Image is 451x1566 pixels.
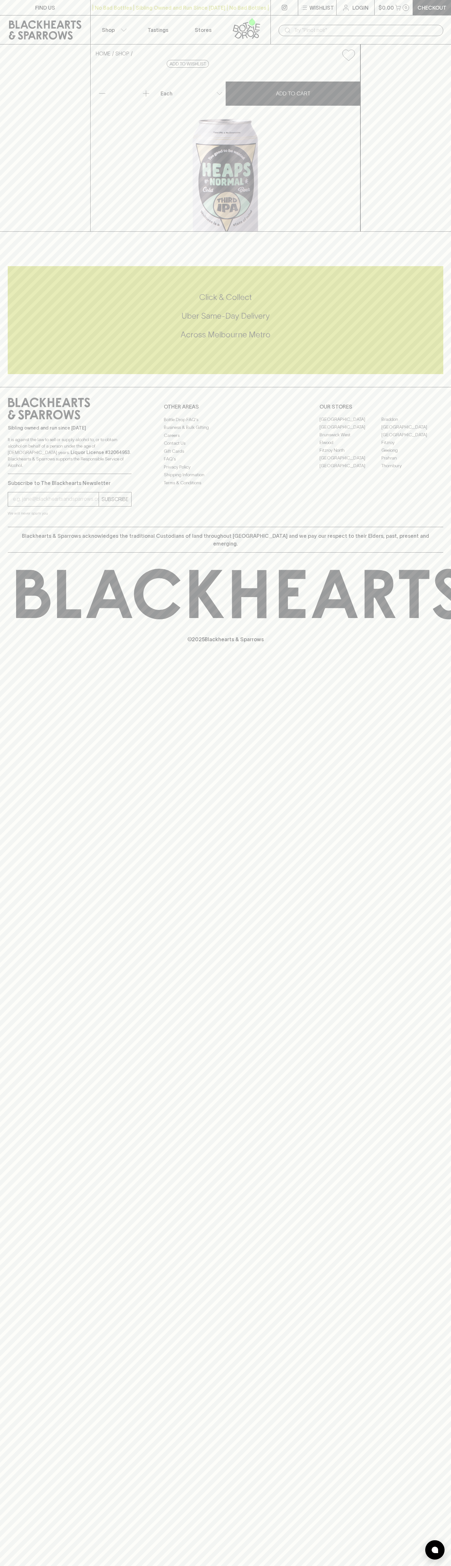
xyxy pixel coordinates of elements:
[381,447,443,454] a: Geelong
[164,447,288,455] a: Gift Cards
[99,492,131,506] button: SUBSCRIBE
[8,292,443,303] h5: Click & Collect
[164,431,288,439] a: Careers
[405,6,407,9] p: 0
[164,416,288,423] a: Bottle Drop FAQ's
[164,440,288,447] a: Contact Us
[164,424,288,431] a: Business & Bulk Gifting
[319,447,381,454] a: Fitzroy North
[417,4,446,12] p: Checkout
[8,266,443,374] div: Call to action block
[319,462,381,470] a: [GEOGRAPHIC_DATA]
[164,471,288,479] a: Shipping Information
[158,87,225,100] div: Each
[102,495,129,503] p: SUBSCRIBE
[294,25,438,35] input: Try "Pinot noir"
[135,15,181,44] a: Tastings
[8,510,132,517] p: We will never spam you
[8,479,132,487] p: Subscribe to The Blackhearts Newsletter
[381,462,443,470] a: Thornbury
[102,26,115,34] p: Shop
[8,436,132,469] p: It is against the law to sell or supply alcohol to, or to obtain alcohol on behalf of a person un...
[8,425,132,431] p: Sibling owned and run since [DATE]
[381,431,443,439] a: [GEOGRAPHIC_DATA]
[352,4,368,12] p: Login
[164,455,288,463] a: FAQ's
[164,403,288,411] p: OTHER AREAS
[13,532,438,547] p: Blackhearts & Sparrows acknowledges the traditional Custodians of land throughout [GEOGRAPHIC_DAT...
[319,423,381,431] a: [GEOGRAPHIC_DATA]
[35,4,55,12] p: FIND US
[91,66,360,231] img: 35892.png
[8,329,443,340] h5: Across Melbourne Metro
[13,494,99,504] input: e.g. jane@blackheartsandsparrows.com.au
[181,15,226,44] a: Stores
[309,4,334,12] p: Wishlist
[319,439,381,447] a: Elwood
[381,416,443,423] a: Braddon
[381,423,443,431] a: [GEOGRAPHIC_DATA]
[319,416,381,423] a: [GEOGRAPHIC_DATA]
[319,431,381,439] a: Brunswick West
[71,450,130,455] strong: Liquor License #32064953
[167,60,209,68] button: Add to wishlist
[378,4,394,12] p: $0.00
[115,51,129,56] a: SHOP
[340,47,358,63] button: Add to wishlist
[195,26,211,34] p: Stores
[381,439,443,447] a: Fitzroy
[148,26,168,34] p: Tastings
[319,403,443,411] p: OUR STORES
[8,311,443,321] h5: Uber Same-Day Delivery
[164,463,288,471] a: Privacy Policy
[96,51,111,56] a: HOME
[226,82,360,106] button: ADD TO CART
[276,90,310,97] p: ADD TO CART
[161,90,172,97] p: Each
[91,15,136,44] button: Shop
[319,454,381,462] a: [GEOGRAPHIC_DATA]
[381,454,443,462] a: Prahran
[164,479,288,487] a: Terms & Conditions
[432,1547,438,1553] img: bubble-icon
